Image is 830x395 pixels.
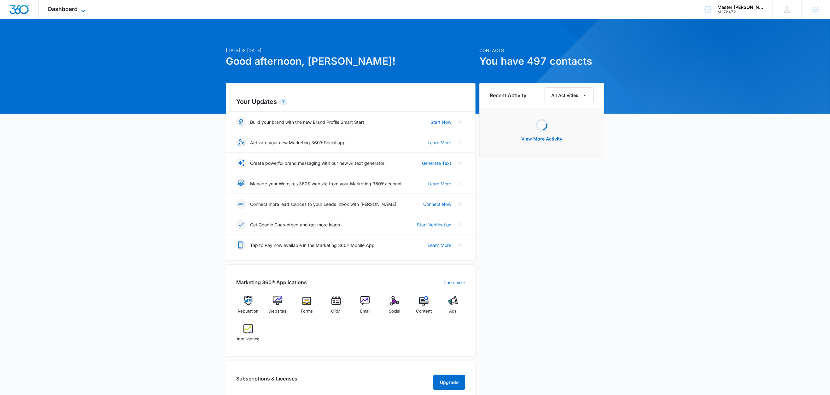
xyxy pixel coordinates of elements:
span: Social [389,308,400,314]
a: Social [383,296,407,319]
a: Websites [266,296,290,319]
h2: Subscriptions & Licenses [236,375,297,387]
span: Reputation [238,308,259,314]
button: View More Activity [515,131,569,147]
a: Learn More [428,180,451,187]
p: Contacts [479,47,604,54]
a: Customize [443,279,465,286]
h1: You have 497 contacts [479,54,604,69]
a: Reputation [236,296,260,319]
a: Generate Text [422,160,451,166]
button: All Activities [545,87,594,103]
p: Create powerful brand messaging with our new AI text generator [250,160,384,166]
span: Dashboard [48,6,78,12]
button: Close [455,178,465,189]
a: Learn More [428,139,451,146]
button: Close [455,117,465,127]
p: Activate your new Marketing 360® Social app [250,139,346,146]
button: Close [455,199,465,209]
div: account name [717,5,763,10]
button: Close [455,240,465,250]
span: Email [360,308,370,314]
p: Tap to Pay now available in the Marketing 360® Mobile App [250,242,375,248]
span: Forms [301,308,313,314]
h2: Marketing 360® Applications [236,278,307,286]
span: Websites [269,308,287,314]
button: Close [455,137,465,147]
div: 7 [279,98,287,105]
a: Email [353,296,377,319]
a: Forms [295,296,319,319]
span: CRM [331,308,341,314]
h1: Good afternoon, [PERSON_NAME]! [226,54,476,69]
a: Ads [441,296,465,319]
p: Get Google Guaranteed and get more leads [250,221,340,228]
div: account id [717,10,763,14]
button: Upgrade [433,375,465,390]
button: Close [455,158,465,168]
p: Build your brand with the new Brand Profile Smart Start [250,119,364,125]
span: Ads [449,308,457,314]
a: Content [412,296,436,319]
a: Connect Now [423,201,451,207]
a: Intelligence [236,324,260,347]
h2: Your Updates [236,97,465,106]
p: Connect more lead sources to your Leads Inbox with [PERSON_NAME] [250,201,396,207]
button: Close [455,219,465,230]
h6: Recent Activity [490,92,526,99]
span: Intelligence [237,336,260,342]
a: Start Verification [417,221,451,228]
a: CRM [324,296,348,319]
span: Content [416,308,432,314]
p: [DATE] is [DATE] [226,47,476,54]
a: Start Now [430,119,451,125]
p: Manage your Websites 360® website from your Marketing 360® account [250,180,402,187]
a: Learn More [428,242,451,248]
